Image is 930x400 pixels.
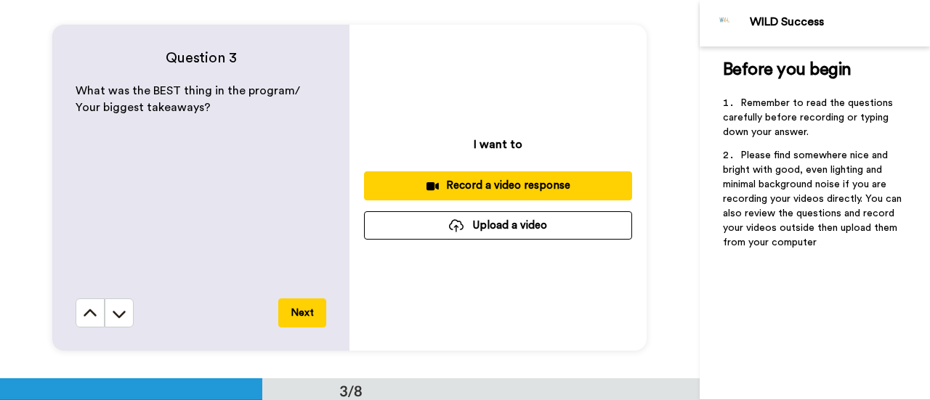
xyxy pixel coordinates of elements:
div: Record a video response [376,178,620,193]
span: Before you begin [723,61,852,78]
button: Record a video response [364,171,632,200]
h4: Question 3 [76,48,326,68]
div: WILD Success [750,15,929,29]
img: Profile Image [708,6,743,41]
button: Next [278,298,326,327]
span: Remember to read the questions carefully before recording or typing down your answer. [723,98,896,137]
button: Upload a video [364,211,632,240]
span: What was the BEST thing in the program/ Your biggest takeaways? [76,85,303,113]
span: Please find somewhere nice and bright with good, even lighting and minimal background noise if yo... [723,150,905,248]
p: I want to [474,136,522,153]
